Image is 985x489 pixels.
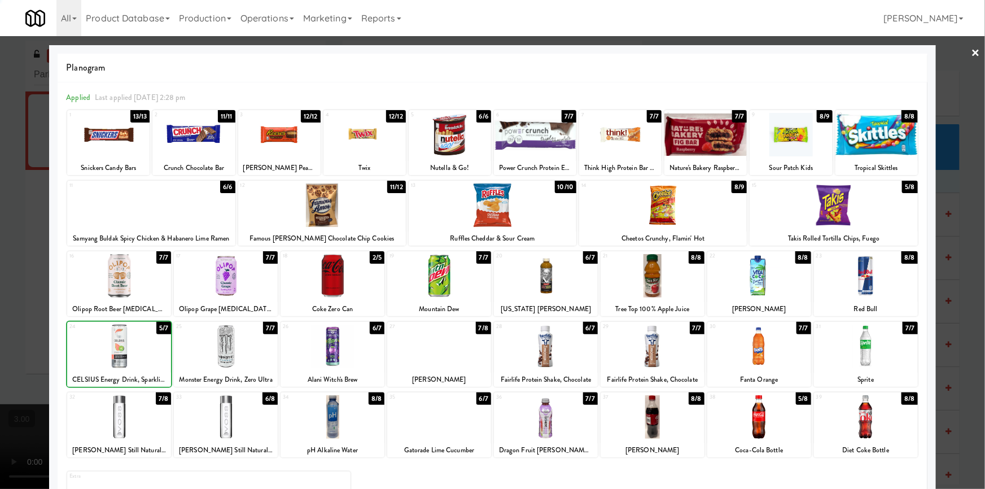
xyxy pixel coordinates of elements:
[282,443,383,457] div: pH Alkaline Water
[410,161,489,175] div: Nutella & Go!
[814,373,918,387] div: Sprite
[69,373,169,387] div: CELSIUS Energy Drink, Sparkling Kiwi Guava
[752,181,834,190] div: 15
[152,110,235,175] div: 211/11Crunch Chocolate Bar
[666,161,745,175] div: Nature's Bakery Raspberry Fig Bar
[66,92,90,103] span: Applied
[281,322,384,387] div: 266/7Alani Witch's Brew
[174,302,278,316] div: Olipop Grape [MEDICAL_DATA] Soda
[301,110,321,123] div: 12/12
[282,302,383,316] div: Coke Zero Can
[816,302,916,316] div: Red Bull
[389,373,489,387] div: [PERSON_NAME]
[752,110,791,120] div: 9
[176,443,276,457] div: [PERSON_NAME] Still Natural Spring Water
[901,392,917,405] div: 8/8
[283,251,332,261] div: 18
[174,322,278,387] div: 257/7Monster Energy Drink, Zero Ultra
[387,181,406,193] div: 11/12
[710,251,759,261] div: 22
[411,110,450,120] div: 5
[240,181,322,190] div: 12
[494,251,598,316] div: 206/7[US_STATE] [PERSON_NAME]
[69,302,169,316] div: Olipop Root Beer [MEDICAL_DATA] Soda
[496,161,575,175] div: Power Crunch Protein Energy Bar Triple Chocolate
[409,110,491,175] div: 56/6Nutella & Go!
[689,251,704,264] div: 8/8
[387,392,491,457] div: 356/7Gatorade Lime Cucumber
[710,392,759,402] div: 38
[409,181,576,246] div: 1310/10Ruffles Cheddar & Sour Cream
[709,373,809,387] div: Fanta Orange
[476,251,491,264] div: 7/7
[25,8,45,28] img: Micromart
[795,251,811,264] div: 8/8
[903,322,917,334] div: 7/7
[835,161,918,175] div: Tropical Skittles
[174,443,278,457] div: [PERSON_NAME] Still Natural Spring Water
[816,392,866,402] div: 39
[389,302,489,316] div: Mountain Dew
[263,322,278,334] div: 7/7
[751,232,916,246] div: Takis Rolled Tortilla Chips, Fuego
[370,251,384,264] div: 2/5
[66,59,919,76] span: Planogram
[476,322,491,334] div: 7/8
[707,392,811,457] div: 385/8Coca-Cola Bottle
[494,373,598,387] div: Fairlife Protein Shake, Chocolate
[176,392,226,402] div: 33
[664,161,747,175] div: Nature's Bakery Raspberry Fig Bar
[174,373,278,387] div: Monster Energy Drink, Zero Ultra
[579,181,747,246] div: 148/9Cheetos Crunchy, Flamin' Hot
[732,181,747,193] div: 8/9
[67,443,171,457] div: [PERSON_NAME] Still Natural Spring Water
[603,322,653,331] div: 29
[156,322,171,334] div: 5/7
[796,322,811,334] div: 7/7
[67,161,150,175] div: Snickers Candy Bars
[690,322,704,334] div: 7/7
[282,373,383,387] div: Alani Witch's Brew
[901,110,917,123] div: 8/8
[387,251,491,316] div: 197/7Mountain Dew
[494,392,598,457] div: 367/7Dragon Fruit [PERSON_NAME], BodyArmor LYTE
[971,36,980,71] a: ×
[156,392,171,405] div: 7/8
[816,443,916,457] div: Diet Coke Bottle
[601,322,704,387] div: 297/7Fairlife Protein Shake, Chocolate
[581,161,660,175] div: Think High Protein Bar Creamy Peanut Butter
[814,302,918,316] div: Red Bull
[601,373,704,387] div: Fairlife Protein Shake, Chocolate
[410,232,575,246] div: Ruffles Cheddar & Sour Cream
[67,110,150,175] div: 113/13Snickers Candy Bars
[494,110,576,175] div: 67/7Power Crunch Protein Energy Bar Triple Chocolate
[664,110,747,175] div: 87/7Nature's Bakery Raspberry Fig Bar
[69,443,169,457] div: [PERSON_NAME] Still Natural Spring Water
[602,373,703,387] div: Fairlife Protein Shake, Chocolate
[176,251,226,261] div: 17
[814,443,918,457] div: Diet Coke Bottle
[386,110,406,123] div: 12/12
[281,443,384,457] div: pH Alkaline Water
[709,443,809,457] div: Coca-Cola Bottle
[156,251,171,264] div: 7/7
[283,322,332,331] div: 26
[389,443,489,457] div: Gatorade Lime Cucumber
[601,443,704,457] div: [PERSON_NAME]
[67,302,171,316] div: Olipop Root Beer [MEDICAL_DATA] Soda
[369,392,384,405] div: 8/8
[751,161,830,175] div: Sour Patch Kids
[901,251,917,264] div: 8/8
[69,161,148,175] div: Snickers Candy Bars
[494,161,576,175] div: Power Crunch Protein Energy Bar Triple Chocolate
[835,110,918,175] div: 108/8Tropical Skittles
[579,110,662,175] div: 77/7Think High Protein Bar Creamy Peanut Butter
[67,373,171,387] div: CELSIUS Energy Drink, Sparkling Kiwi Guava
[814,322,918,387] div: 317/7Sprite
[152,161,235,175] div: Crunch Chocolate Bar
[238,181,406,246] div: 1211/12Famous [PERSON_NAME] Chocolate Chip Cookies
[602,443,703,457] div: [PERSON_NAME]
[95,92,186,103] span: Last applied [DATE] 2:28 pm
[817,110,832,123] div: 8/9
[750,181,917,246] div: 155/8Takis Rolled Tortilla Chips, Fuego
